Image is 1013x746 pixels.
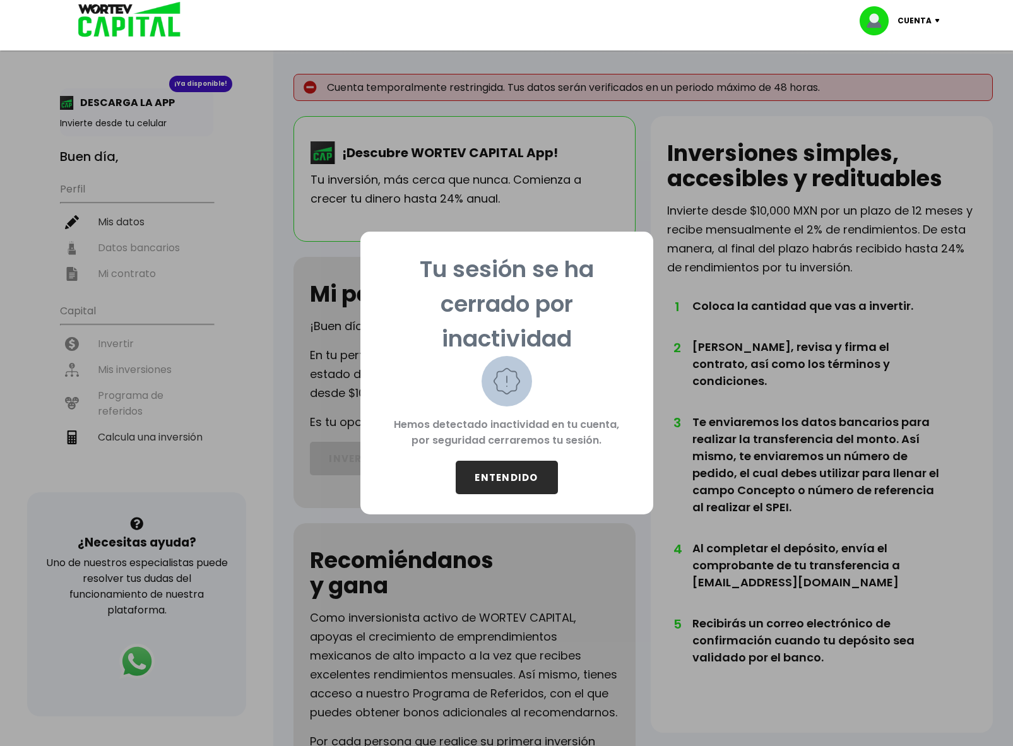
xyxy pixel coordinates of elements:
[860,6,897,35] img: profile-image
[897,11,932,30] p: Cuenta
[456,461,558,494] button: ENTENDIDO
[482,356,532,406] img: warning
[381,406,633,461] p: Hemos detectado inactividad en tu cuenta, por seguridad cerraremos tu sesión.
[381,252,633,356] p: Tu sesión se ha cerrado por inactividad
[932,19,949,23] img: icon-down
